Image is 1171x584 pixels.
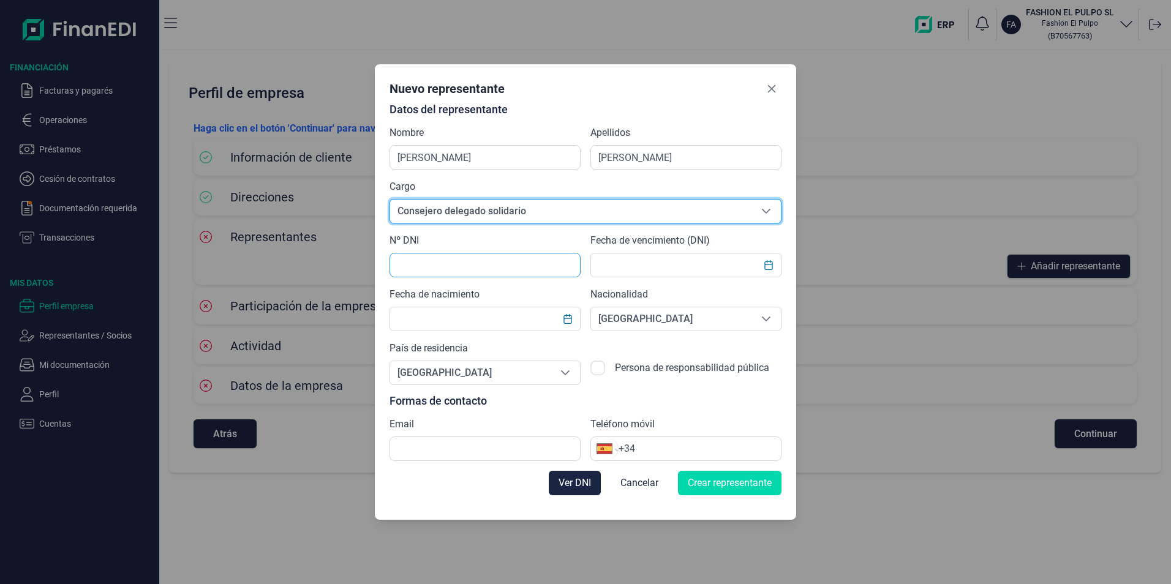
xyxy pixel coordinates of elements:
[390,179,415,194] label: Cargo
[556,308,579,330] button: Choose Date
[620,476,658,490] span: Cancelar
[390,395,781,407] p: Formas de contacto
[390,361,551,384] span: [GEOGRAPHIC_DATA]
[751,307,781,331] div: Seleccione una opción
[551,361,580,384] div: Seleccione una opción
[390,341,468,356] label: País de residencia
[390,417,414,432] label: Email
[390,200,751,223] span: Consejero delegado solidario
[590,125,630,140] label: Apellidos
[390,287,480,302] label: Fecha de nacimiento
[390,80,505,97] div: Nuevo representante
[559,476,591,490] span: Ver DNI
[549,471,601,495] button: Ver DNI
[678,471,781,495] button: Crear representante
[688,476,772,490] span: Crear representante
[762,79,781,99] button: Close
[615,361,769,385] label: Persona de responsabilidad pública
[590,417,655,432] label: Teléfono móvil
[590,233,710,248] label: Fecha de vencimiento (DNI)
[390,125,424,140] label: Nombre
[590,287,648,302] label: Nacionalidad
[390,103,781,116] p: Datos del representante
[757,254,780,276] button: Choose Date
[390,233,419,248] label: Nº DNI
[751,200,781,223] div: Seleccione una opción
[591,307,751,331] span: [GEOGRAPHIC_DATA]
[611,471,668,495] button: Cancelar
